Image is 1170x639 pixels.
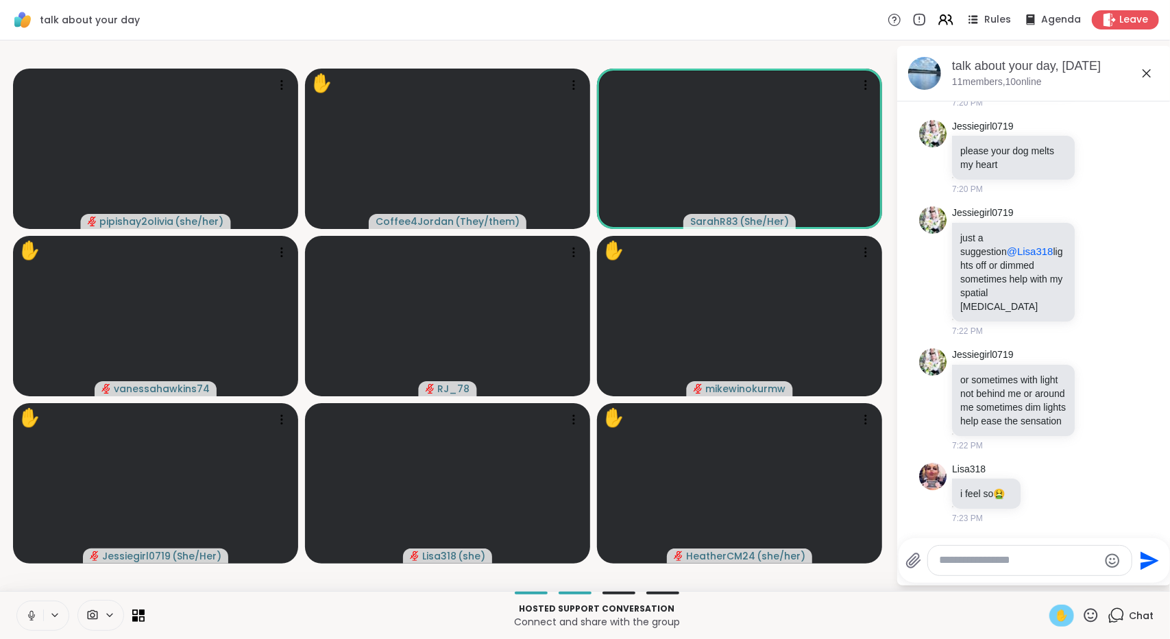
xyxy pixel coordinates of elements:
img: https://sharewell-space-live.sfo3.digitaloceanspaces.com/user-generated/3602621c-eaa5-4082-863a-9... [919,120,947,147]
img: https://sharewell-space-live.sfo3.digitaloceanspaces.com/user-generated/3602621c-eaa5-4082-863a-9... [919,206,947,234]
p: i feel so [960,487,1012,501]
span: ( she ) [458,549,485,563]
img: talk about your day, Sep 12 [908,57,941,90]
span: Rules [984,13,1011,27]
span: vanessahawkins74 [114,382,210,396]
p: or sometimes with light not behind me or around me sometimes dim lights help ease the sensation [960,373,1067,428]
span: mikewinokurmw [706,382,786,396]
span: 7:20 PM [952,183,983,195]
div: ✋ [602,405,624,431]
button: Send [1132,545,1163,576]
img: ShareWell Logomark [11,8,34,32]
div: ✋ [602,237,624,264]
span: talk about your day [40,13,140,27]
span: audio-muted [410,551,419,561]
img: https://sharewell-space-live.sfo3.digitaloceanspaces.com/user-generated/3602621c-eaa5-4082-863a-9... [919,348,947,376]
a: Jessiegirl0719 [952,348,1014,362]
button: Emoji picker [1104,553,1121,569]
span: 🤮 [993,488,1005,499]
img: https://sharewell-space-live.sfo3.digitaloceanspaces.com/user-generated/dbce20f4-cca2-48d8-8c3e-9... [919,463,947,490]
p: Hosted support conversation [153,603,1041,615]
span: RJ_78 [438,382,470,396]
p: just a suggestion lights off or dimmed sometimes help with my spatial [MEDICAL_DATA] [960,231,1067,313]
a: Jessiegirl0719 [952,120,1014,134]
span: ( She/Her ) [740,215,789,228]
span: HeatherCM24 [686,549,755,563]
div: ✋ [310,70,332,97]
span: ( she/her ) [757,549,805,563]
textarea: Type your message [939,553,1099,568]
span: Agenda [1041,13,1081,27]
span: audio-muted [90,551,99,561]
span: 7:20 PM [952,97,983,109]
a: Jessiegirl0719 [952,206,1014,220]
div: ✋ [19,237,40,264]
span: ( They/them ) [455,215,520,228]
div: ✋ [19,405,40,431]
span: Lisa318 [422,549,456,563]
span: ( she/her ) [175,215,224,228]
span: @Lisa318 [1007,245,1053,257]
span: audio-muted [88,217,97,226]
span: 7:23 PM [952,512,983,525]
span: Leave [1119,13,1148,27]
span: Coffee4Jordan [376,215,454,228]
span: Jessiegirl0719 [102,549,171,563]
a: Lisa318 [952,463,986,477]
span: Chat [1129,609,1154,623]
span: ( She/Her ) [172,549,221,563]
span: 7:22 PM [952,325,983,337]
span: pipishay2olivia [100,215,174,228]
p: 11 members, 10 online [952,75,1042,89]
p: Connect and share with the group [153,615,1041,629]
span: SarahR83 [690,215,738,228]
span: audio-muted [426,384,435,394]
p: please your dog melts my heart [960,144,1067,171]
span: audio-muted [674,551,683,561]
span: 7:22 PM [952,439,983,452]
div: talk about your day, [DATE] [952,58,1160,75]
span: audio-muted [694,384,703,394]
span: ✋ [1055,607,1069,624]
span: audio-muted [101,384,111,394]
